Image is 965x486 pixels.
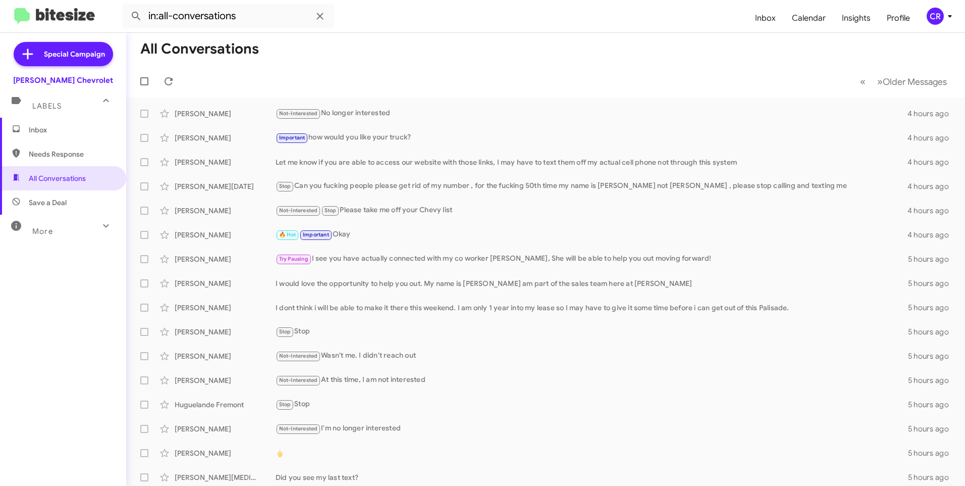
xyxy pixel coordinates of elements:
div: CR [927,8,944,25]
div: 4 hours ago [907,109,957,119]
a: Profile [879,4,918,33]
div: [PERSON_NAME] [175,157,276,167]
div: 5 hours ago [908,472,957,482]
div: 5 hours ago [908,303,957,313]
span: Needs Response [29,149,115,159]
div: 🖕 [276,448,908,458]
div: 5 hours ago [908,400,957,410]
div: [PERSON_NAME] [175,278,276,288]
div: No longer interested [276,108,907,119]
div: Can you fucking people please get rid of my number , for the fucking 50th time my name is [PERSON... [276,180,907,192]
div: Okay [276,229,907,240]
span: Not-Interested [279,110,318,117]
div: 4 hours ago [907,206,957,216]
span: Stop [279,401,291,408]
div: 4 hours ago [907,230,957,240]
div: [PERSON_NAME][DATE] [175,181,276,191]
div: 4 hours ago [907,181,957,191]
div: I dont think i will be able to make it there this weekend. I am only 1 year into my lease so I ma... [276,303,908,313]
span: Stop [279,328,291,335]
span: Important [279,134,305,141]
a: Inbox [747,4,784,33]
div: [PERSON_NAME] [175,375,276,385]
div: [PERSON_NAME] [175,206,276,216]
span: Save a Deal [29,198,67,208]
span: Not-Interested [279,377,318,383]
button: Next [871,71,953,92]
span: Stop [325,207,337,214]
div: [PERSON_NAME] [175,254,276,264]
div: At this time, I am not interested [276,374,908,386]
div: Stop [276,326,908,337]
span: Not-Interested [279,207,318,214]
div: [PERSON_NAME] Chevrolet [13,75,113,85]
span: Inbox [29,125,115,135]
span: Not-Interested [279,425,318,432]
div: 5 hours ago [908,351,957,361]
div: Let me know if you are able to access our website with those links, I may have to text them off m... [276,157,907,167]
div: [PERSON_NAME] [175,327,276,337]
div: 5 hours ago [908,278,957,288]
span: All Conversations [29,173,86,183]
div: [PERSON_NAME] [175,448,276,458]
div: [PERSON_NAME] [175,424,276,434]
button: CR [918,8,954,25]
a: Insights [834,4,879,33]
div: I would love the opportunity to help you out. My name is [PERSON_NAME] am part of the sales team ... [276,278,908,288]
span: Try Pausing [279,256,308,262]
span: « [860,75,866,88]
div: [PERSON_NAME] [175,109,276,119]
nav: Page navigation example [854,71,953,92]
div: Wasn't me. I didn't reach out [276,350,908,362]
div: I see you have actually connected with my co worker [PERSON_NAME], She will be able to help you o... [276,253,908,265]
div: how would you like your truck? [276,132,907,143]
div: I'm no longer interested [276,423,908,434]
div: 4 hours ago [907,157,957,167]
div: [PERSON_NAME] [175,303,276,313]
span: 🔥 Hot [279,231,296,238]
div: 5 hours ago [908,424,957,434]
span: Stop [279,183,291,189]
span: Older Messages [883,76,947,87]
div: [PERSON_NAME] [175,351,276,361]
div: Did you see my last text? [276,472,908,482]
div: Stop [276,399,908,410]
a: Calendar [784,4,834,33]
div: 5 hours ago [908,327,957,337]
div: 4 hours ago [907,133,957,143]
div: 5 hours ago [908,375,957,385]
div: [PERSON_NAME][MEDICAL_DATA] [175,472,276,482]
div: Please take me off your Chevy list [276,205,907,216]
span: Special Campaign [44,49,105,59]
div: Huguelande Fremont [175,400,276,410]
div: 5 hours ago [908,254,957,264]
button: Previous [854,71,872,92]
div: [PERSON_NAME] [175,133,276,143]
a: Special Campaign [14,42,113,66]
span: » [877,75,883,88]
span: Labels [32,102,62,111]
span: Not-Interested [279,353,318,359]
h1: All Conversations [140,41,259,57]
div: [PERSON_NAME] [175,230,276,240]
input: Search [122,4,334,28]
div: 5 hours ago [908,448,957,458]
span: Important [303,231,329,238]
span: More [32,227,53,236]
